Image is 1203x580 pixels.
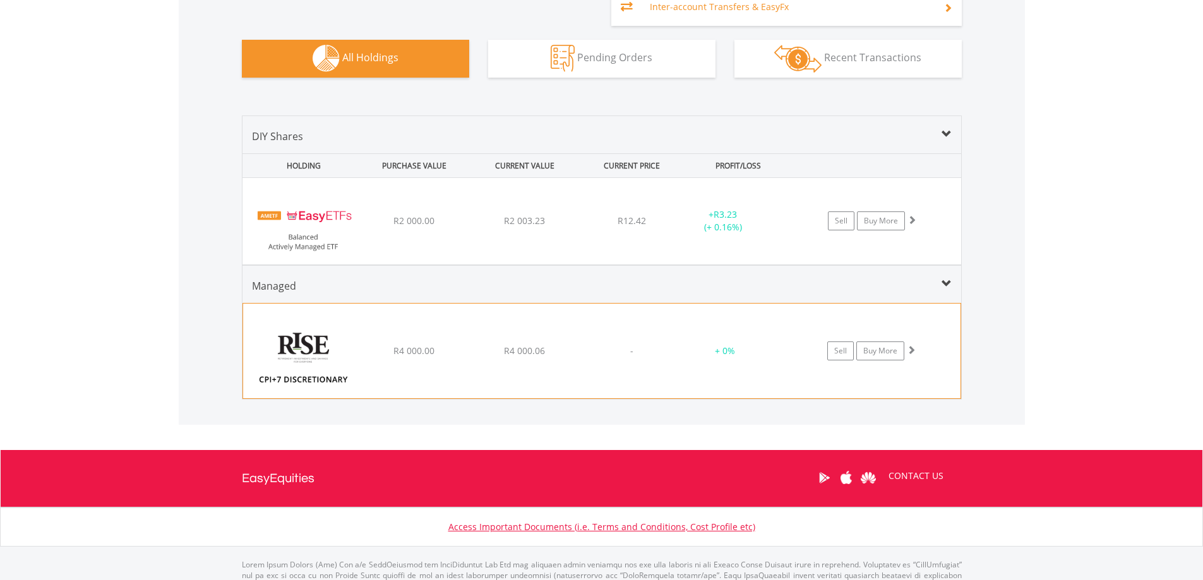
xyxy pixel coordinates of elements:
[448,521,755,533] a: Access Important Documents (i.e. Terms and Conditions, Cost Profile etc)
[774,45,822,73] img: transactions-zar-wht.png
[393,345,434,357] span: R4 000.00
[252,279,296,293] span: Managed
[581,154,681,177] div: CURRENT PRICE
[857,211,905,230] a: Buy More
[824,50,921,64] span: Recent Transactions
[813,458,835,497] a: Google Play
[685,345,765,357] div: + 0%
[856,341,904,360] a: Buy More
[577,50,652,64] span: Pending Orders
[676,208,771,234] div: + (+ 0.16%)
[504,215,545,227] span: R2 003.23
[734,40,962,78] button: Recent Transactions
[618,215,646,227] span: R12.42
[551,45,575,72] img: pending_instructions-wht.png
[249,319,358,395] img: RISE%20CPI%207%20Discretionary.png
[858,458,880,497] a: Huawei
[471,154,579,177] div: CURRENT VALUE
[714,208,737,220] span: R3.23
[249,194,357,261] img: EQU.ZA.EASYBF.png
[252,129,303,143] span: DIY Shares
[685,154,793,177] div: PROFIT/LOSS
[828,211,854,230] a: Sell
[242,40,469,78] button: All Holdings
[242,450,314,507] a: EasyEquities
[827,341,854,360] a: Sell
[880,458,952,494] a: CONTACT US
[504,345,545,357] span: R4 000.06
[393,215,434,227] span: R2 000.00
[342,50,398,64] span: All Holdings
[835,458,858,497] a: Apple
[243,154,358,177] div: HOLDING
[313,45,340,72] img: holdings-wht.png
[361,154,469,177] div: PURCHASE VALUE
[488,40,715,78] button: Pending Orders
[630,345,633,357] span: -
